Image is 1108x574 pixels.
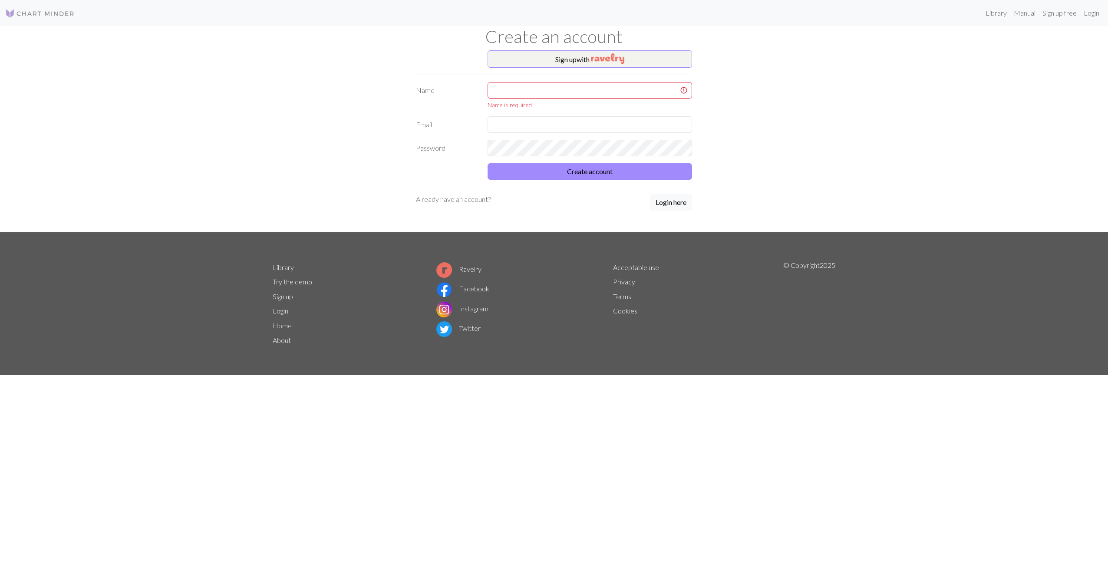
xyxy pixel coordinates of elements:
[436,265,481,273] a: Ravelry
[273,263,294,271] a: Library
[436,321,452,337] img: Twitter logo
[273,292,293,300] a: Sign up
[488,100,692,109] div: Name is required
[982,4,1010,22] a: Library
[436,282,452,297] img: Facebook logo
[5,8,75,19] img: Logo
[436,324,481,332] a: Twitter
[1080,4,1103,22] a: Login
[650,194,692,211] button: Login here
[613,263,659,271] a: Acceptable use
[613,277,635,286] a: Privacy
[436,262,452,278] img: Ravelry logo
[488,50,692,68] button: Sign upwith
[411,116,482,133] label: Email
[416,194,491,205] p: Already have an account?
[436,284,489,293] a: Facebook
[1039,4,1080,22] a: Sign up free
[488,163,692,180] button: Create account
[783,260,835,348] p: © Copyright 2025
[267,26,841,47] h1: Create an account
[273,336,291,344] a: About
[273,277,312,286] a: Try the demo
[411,82,482,109] label: Name
[411,140,482,156] label: Password
[591,53,624,64] img: Ravelry
[436,302,452,317] img: Instagram logo
[273,321,292,330] a: Home
[613,292,631,300] a: Terms
[1010,4,1039,22] a: Manual
[436,304,488,313] a: Instagram
[613,307,637,315] a: Cookies
[273,307,288,315] a: Login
